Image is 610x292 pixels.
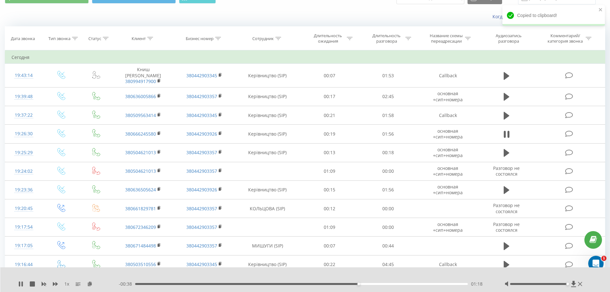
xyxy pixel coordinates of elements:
a: 380442903926 [186,131,217,137]
iframe: Intercom live chat [588,256,604,271]
td: основная +сип+номера [417,125,478,143]
div: Название схемы переадресации [429,33,463,44]
td: КОЛЬЦОВА (SIP) [235,199,300,218]
td: 00:15 [300,180,359,199]
td: 00:00 [359,218,418,237]
div: Длительность разговора [370,33,404,44]
td: 01:56 [359,125,418,143]
td: 00:07 [300,64,359,88]
a: 380672346209 [125,224,156,230]
td: 01:58 [359,106,418,125]
td: Callback [417,255,478,274]
div: Статус [88,36,101,41]
td: МИШУГИ (SIP) [235,237,300,255]
td: Керівництво (SIP) [235,106,300,125]
div: Accessibility label [566,283,569,285]
div: Комментарий/категория звонка [547,33,584,44]
div: Тип звонка [48,36,70,41]
div: 19:23:36 [12,184,36,196]
td: 01:09 [300,162,359,180]
a: 380442903926 [186,187,217,193]
a: 380442903345 [186,261,217,267]
a: 380509563414 [125,112,156,118]
div: 19:16:44 [12,258,36,271]
span: Разговор не состоялся [493,202,520,214]
a: 380442903357 [186,205,217,212]
td: 00:17 [300,87,359,106]
span: Разговор не состоялся [493,221,520,233]
a: Когда данные могут отличаться от других систем [492,13,605,20]
div: 19:39:48 [12,90,36,103]
td: 00:00 [359,199,418,218]
td: Керівництво (SIP) [235,143,300,162]
div: 19:25:29 [12,146,36,159]
div: Сотрудник [252,36,274,41]
td: 00:07 [300,237,359,255]
td: основная +сип+номера [417,143,478,162]
td: Керівництво (SIP) [235,125,300,143]
span: Разговор не состоялся [493,165,520,177]
td: Callback [417,64,478,88]
td: основная +сип+номера [417,218,478,237]
span: 1 x [64,281,69,287]
a: 380636005866 [125,93,156,99]
td: 00:21 [300,106,359,125]
td: 04:45 [359,255,418,274]
td: основная +сип+номера [417,180,478,199]
div: 19:17:05 [12,239,36,252]
span: - 00:38 [119,281,135,287]
td: 00:18 [359,143,418,162]
td: Сегодня [5,51,605,64]
td: Керівництво (SIP) [235,87,300,106]
a: 380666245580 [125,131,156,137]
div: 19:20:45 [12,202,36,215]
a: 380671484498 [125,243,156,249]
div: 19:17:54 [12,221,36,233]
a: 380442903357 [186,224,217,230]
div: 19:43:14 [12,69,36,82]
div: Accessibility label [357,283,360,285]
a: 380636505624 [125,187,156,193]
td: основная +сип+номера [417,87,478,106]
a: 380504621013 [125,149,156,155]
span: 01:18 [471,281,483,287]
div: Клиент [132,36,146,41]
td: основная +сип+номера [417,162,478,180]
a: 380661829781 [125,205,156,212]
div: 19:37:22 [12,109,36,121]
span: 1 [601,256,606,261]
a: 380442903357 [186,149,217,155]
a: 380442903357 [186,93,217,99]
td: Callback [417,106,478,125]
a: 380442903345 [186,72,217,79]
td: 00:00 [359,162,418,180]
td: 01:53 [359,64,418,88]
td: 00:44 [359,237,418,255]
div: Дата звонка [11,36,35,41]
td: 01:56 [359,180,418,199]
td: 00:12 [300,199,359,218]
div: Бизнес номер [186,36,214,41]
td: 00:13 [300,143,359,162]
div: Аудиозапись разговора [488,33,529,44]
td: Книш [PERSON_NAME] [113,64,174,88]
div: 19:26:30 [12,128,36,140]
td: 00:22 [300,255,359,274]
td: Керівництво (SIP) [235,180,300,199]
td: Керівництво (SIP) [235,64,300,88]
a: 380994917900 [125,78,156,84]
td: Керівництво (SIP) [235,255,300,274]
div: 19:24:02 [12,165,36,178]
a: 380442903357 [186,243,217,249]
div: Copied to clipboard! [502,5,605,26]
button: close [598,7,603,13]
a: 380503510556 [125,261,156,267]
a: 380442903357 [186,168,217,174]
a: 380442903345 [186,112,217,118]
td: 00:19 [300,125,359,143]
td: 01:09 [300,218,359,237]
div: Длительность ожидания [311,33,345,44]
td: 02:45 [359,87,418,106]
a: 380504621013 [125,168,156,174]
